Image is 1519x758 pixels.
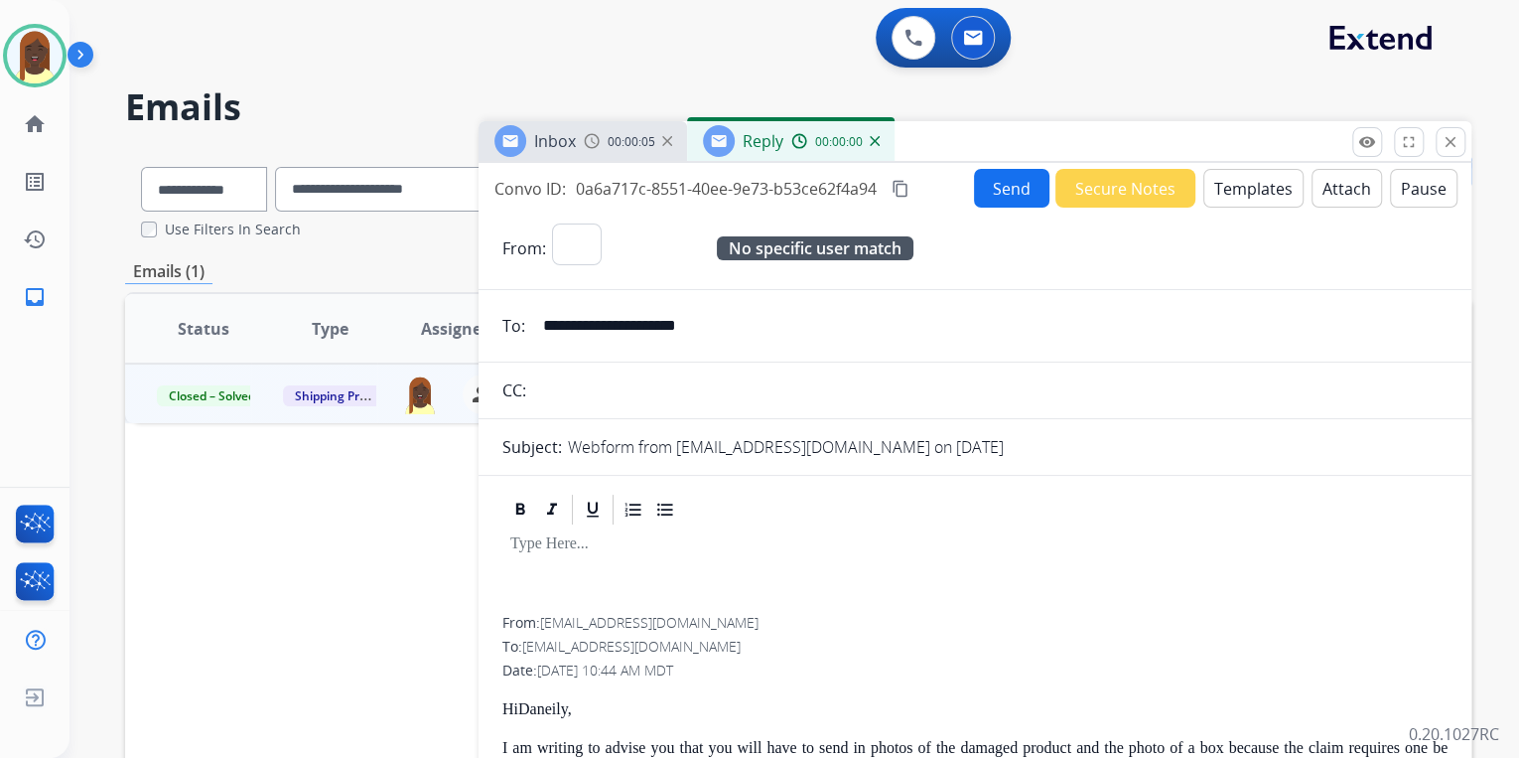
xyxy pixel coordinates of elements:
[23,170,47,194] mat-icon: list_alt
[537,661,673,680] span: [DATE] 10:44 AM MDT
[178,317,229,341] span: Status
[1442,133,1459,151] mat-icon: close
[494,177,566,201] p: Convo ID:
[815,134,863,150] span: 00:00:00
[540,613,759,632] span: [EMAIL_ADDRESS][DOMAIN_NAME]
[1358,133,1376,151] mat-icon: remove_red_eye
[502,379,526,402] p: CC:
[505,495,535,525] div: Bold
[165,220,301,239] label: Use Filters In Search
[502,661,1448,681] div: Date:
[974,169,1049,208] button: Send
[23,285,47,309] mat-icon: inbox
[534,130,576,152] span: Inbox
[576,178,877,200] span: 0a6a717c-8551-40ee-9e73-b53ce62f4a94
[471,382,494,406] mat-icon: person_remove
[1390,169,1457,208] button: Pause
[502,637,1448,657] div: To:
[7,28,63,83] img: avatar
[892,180,909,198] mat-icon: content_copy
[1055,169,1195,208] button: Secure Notes
[518,700,572,717] strong: Daneily,
[1312,169,1382,208] button: Attach
[522,637,741,656] span: [EMAIL_ADDRESS][DOMAIN_NAME]
[537,495,567,525] div: Italic
[502,613,1448,633] div: From:
[125,87,1471,127] h2: Emails
[23,112,47,136] mat-icon: home
[157,385,267,406] span: Closed – Solved
[421,317,490,341] span: Assignee
[1203,169,1304,208] button: Templates
[1400,133,1418,151] mat-icon: fullscreen
[502,700,1448,718] p: Hi
[312,317,348,341] span: Type
[502,236,546,260] p: From:
[502,435,562,459] p: Subject:
[1409,722,1499,746] p: 0.20.1027RC
[578,495,608,525] div: Underline
[568,435,1004,459] p: Webform from [EMAIL_ADDRESS][DOMAIN_NAME] on [DATE]
[283,385,419,406] span: Shipping Protection
[608,134,655,150] span: 00:00:05
[619,495,648,525] div: Ordered List
[650,495,680,525] div: Bullet List
[502,314,525,338] p: To:
[23,227,47,251] mat-icon: history
[743,130,783,152] span: Reply
[125,259,212,284] p: Emails (1)
[401,375,439,414] img: agent-avatar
